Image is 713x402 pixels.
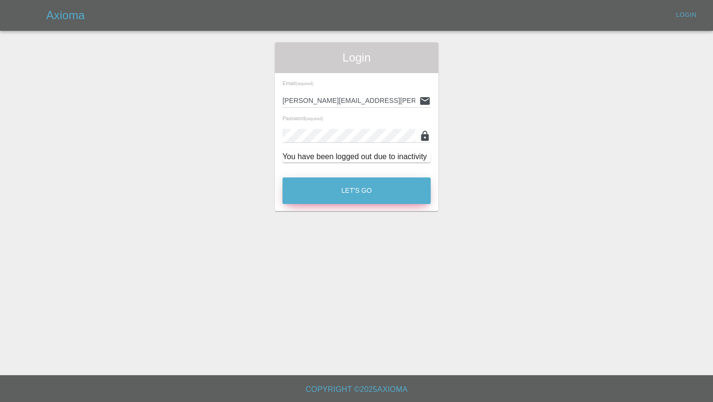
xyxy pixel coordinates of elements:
small: (required) [305,117,323,121]
h6: Copyright © 2025 Axioma [8,383,705,396]
span: Password [282,115,323,121]
span: Email [282,80,313,86]
a: Login [671,8,701,23]
small: (required) [295,82,313,86]
div: You have been logged out due to inactivity [282,151,431,163]
span: Login [282,50,431,65]
h5: Axioma [46,8,85,23]
button: Let's Go [282,177,431,204]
